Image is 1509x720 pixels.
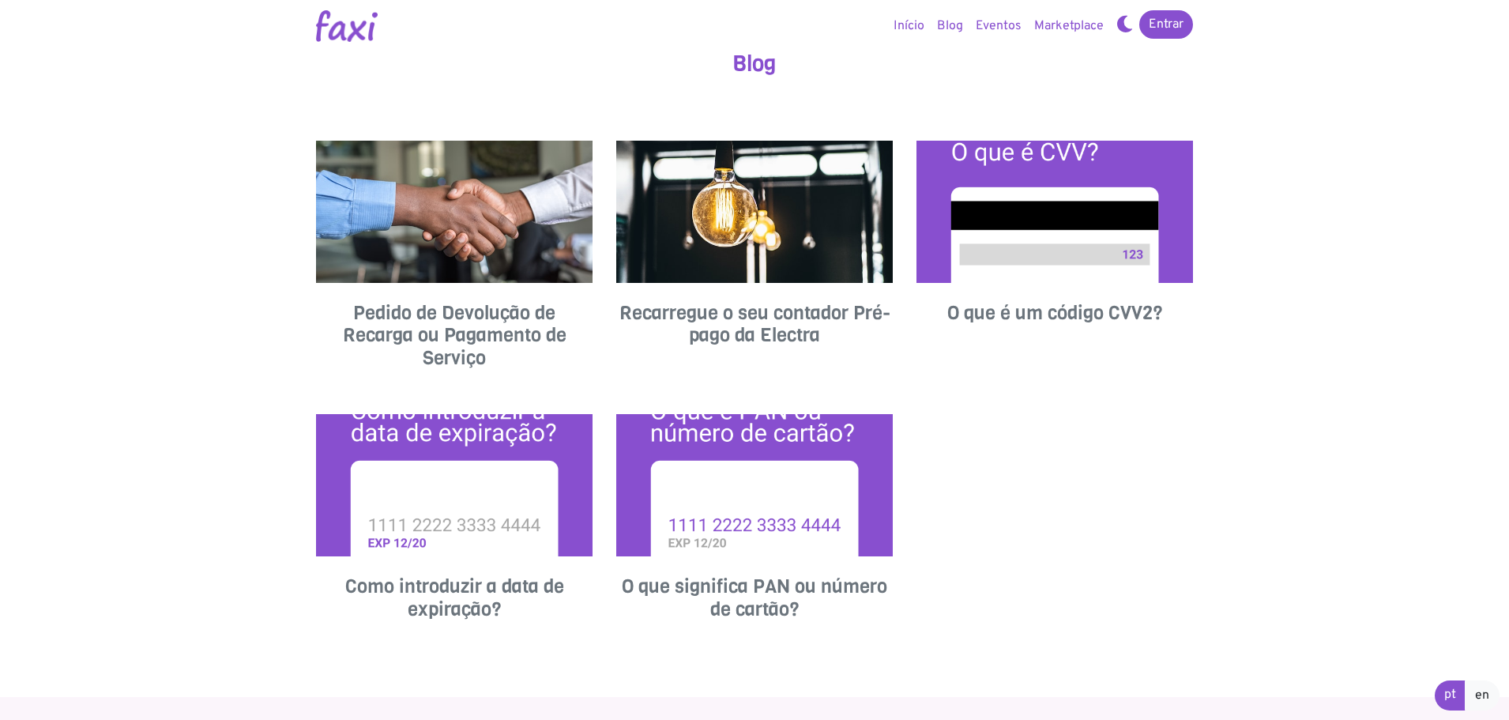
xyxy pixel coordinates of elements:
[316,302,593,370] h4: Pedido de Devolução de Recarga ou Pagamento de Serviço
[616,302,893,348] h4: Recarregue o seu contador Pré-pago da Electra
[316,575,593,621] h4: Como introduzir a data de expiração?
[969,10,1028,42] a: Eventos
[616,414,893,621] a: O que significa PAN ou número de cartão?
[1465,680,1500,711] a: en
[1435,680,1466,711] a: pt
[316,10,378,42] img: Logotipo Faxi Online
[916,302,1193,325] h4: O que é um código CVV2?
[1139,10,1193,39] a: Entrar
[316,51,1193,77] h3: Blog
[916,141,1193,325] a: O que é um código CVV2?
[316,141,593,370] a: Pedido de Devolução de Recarga ou Pagamento de Serviço
[616,141,893,348] a: Recarregue o seu contador Pré-pago da Electra
[887,10,931,42] a: Início
[1028,10,1110,42] a: Marketplace
[616,575,893,621] h4: O que significa PAN ou número de cartão?
[316,414,593,621] a: Como introduzir a data de expiração?
[931,10,969,42] a: Blog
